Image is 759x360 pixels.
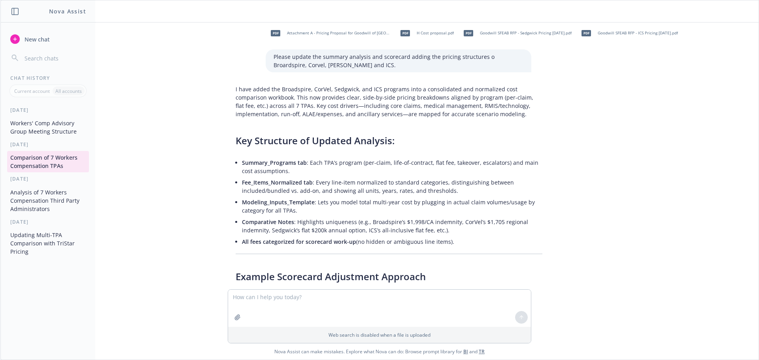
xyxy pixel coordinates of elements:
span: pdf [464,30,473,36]
p: Web search is disabled when a file is uploaded [233,332,526,338]
p: Please update the summary analysis and scorecard adding the pricing structures o Broardspire, Cor... [274,53,523,69]
p: Current account [14,88,50,94]
li: : Each TPA’s program (per-claim, life-of-contract, flat fee, takeover, escalators) and main cost ... [242,157,542,177]
span: H Cost proposal.pdf [417,30,454,36]
a: BI [463,348,468,355]
button: Workers' Comp Advisory Group Meeting Structure [7,117,89,138]
div: [DATE] [1,107,95,113]
button: Analysis of 7 Workers Compensation Third Party Administrators [7,186,89,215]
button: New chat [7,32,89,46]
li: : Every line-item normalized to standard categories, distinguishing between included/bundled vs. ... [242,177,542,196]
button: Updating Multi-TPA Comparison with TriStar Pricing [7,228,89,258]
h3: Key Structure of Updated Analysis: [236,134,542,147]
li: (no hidden or ambiguous line items). [242,236,542,247]
span: Goodwill SFEAB RFP - Sedgwick Pricing [DATE].pdf [480,30,572,36]
span: All fees categorized for scorecard work-up [242,238,356,245]
h1: Nova Assist [49,7,86,15]
h3: Example Scorecard Adjustment Approach [236,270,542,283]
div: Chat History [1,75,95,81]
span: pdf [400,30,410,36]
input: Search chats [23,53,86,64]
li: : Lets you model total multi-year cost by plugging in actual claim volumes/usage by category for ... [242,196,542,216]
span: Modeling_Inputs_Template [242,198,315,206]
span: Comparative Notes [242,218,294,226]
p: I have added the Broadspire, CorVel, Sedgwick, and ICS programs into a consolidated and normalize... [236,85,542,118]
div: pdfH Cost proposal.pdf [395,23,455,43]
span: Nova Assist can make mistakes. Explore what Nova can do: Browse prompt library for and [4,343,755,360]
div: [DATE] [1,175,95,182]
span: pdf [271,30,280,36]
span: Fee_Items_Normalized tab [242,179,313,186]
span: New chat [23,35,50,43]
div: [DATE] [1,219,95,225]
div: pdfGoodwill SFEAB RFP - Sedgwick Pricing [DATE].pdf [459,23,573,43]
button: Comparison of 7 Workers Compensation TPAs [7,151,89,172]
div: pdfGoodwill SFEAB RFP - ICS Pricing [DATE].pdf [576,23,680,43]
li: : Highlights uniqueness (e.g., Broadspire’s $1,998/CA indemnity, CorVel’s $1,705 regional indemni... [242,216,542,236]
p: All accounts [55,88,82,94]
span: Attachment A - Pricing Proposal for Goodwill of [GEOGRAPHIC_DATA] - Broadspire.pdf [287,30,391,36]
a: TR [479,348,485,355]
span: pdf [582,30,591,36]
div: [DATE] [1,141,95,148]
div: pdfAttachment A - Pricing Proposal for Goodwill of [GEOGRAPHIC_DATA] - Broadspire.pdf [266,23,392,43]
span: Goodwill SFEAB RFP - ICS Pricing [DATE].pdf [598,30,678,36]
span: Summary_Programs tab [242,159,307,166]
